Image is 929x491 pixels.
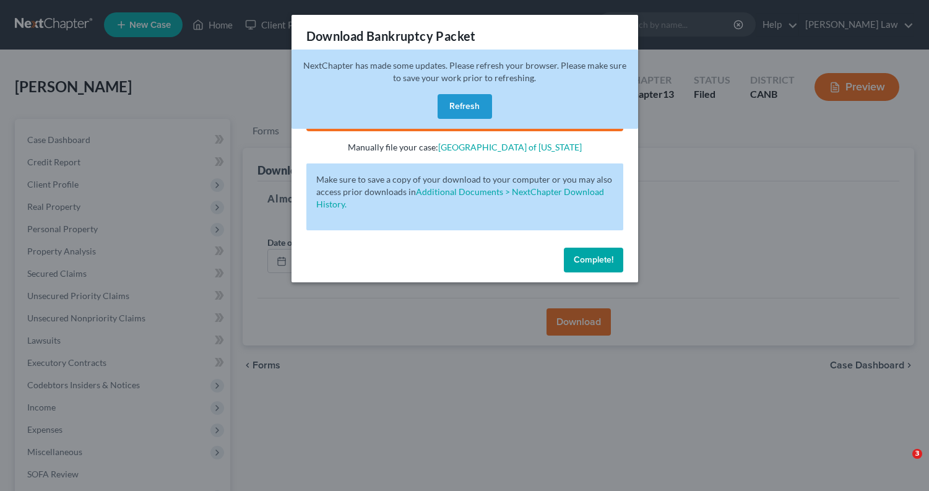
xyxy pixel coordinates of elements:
button: Refresh [438,94,492,119]
span: NextChapter has made some updates. Please refresh your browser. Please make sure to save your wor... [303,60,626,83]
p: Make sure to save a copy of your download to your computer or you may also access prior downloads in [316,173,613,211]
span: Complete! [574,254,613,265]
iframe: Intercom live chat [887,449,917,479]
a: Additional Documents > NextChapter Download History. [316,186,604,209]
p: Manually file your case: [306,141,623,154]
h3: Download Bankruptcy Packet [306,27,476,45]
span: 3 [912,449,922,459]
button: Complete! [564,248,623,272]
a: [GEOGRAPHIC_DATA] of [US_STATE] [438,142,582,152]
